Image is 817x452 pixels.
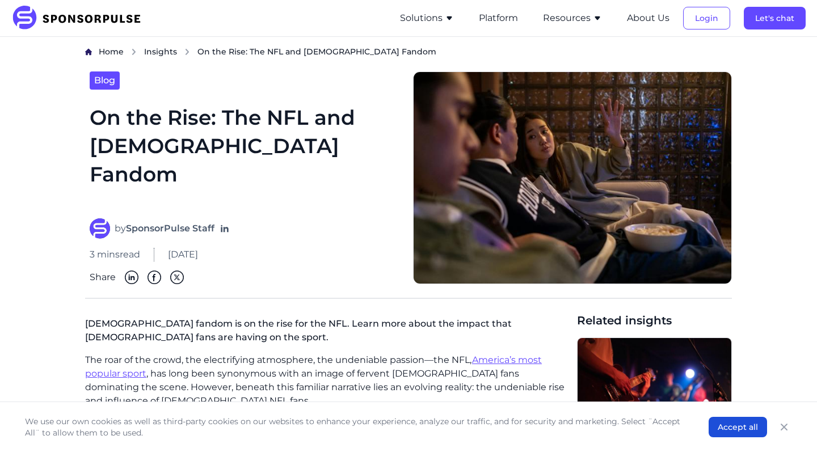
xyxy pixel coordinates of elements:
[479,13,518,23] a: Platform
[168,248,198,261] span: [DATE]
[683,7,730,29] button: Login
[85,48,92,56] img: Home
[577,312,732,328] span: Related insights
[578,338,731,447] img: Neza Dolmo courtesy of Unsplash
[197,46,436,57] span: On the Rise: The NFL and [DEMOGRAPHIC_DATA] Fandom
[144,47,177,57] span: Insights
[11,6,149,31] img: SponsorPulse
[144,46,177,58] a: Insights
[90,248,140,261] span: 3 mins read
[25,416,686,438] p: We use our own cookies as well as third-party cookies on our websites to enhance your experience,...
[126,223,214,234] strong: SponsorPulse Staff
[170,271,184,284] img: Twitter
[90,271,116,284] span: Share
[90,218,110,239] img: SponsorPulse Staff
[99,46,124,58] a: Home
[125,271,138,284] img: Linkedin
[85,353,568,408] p: The roar of the crowd, the electrifying atmosphere, the undeniable passion—the NFL, , has long be...
[709,417,767,437] button: Accept all
[130,48,137,56] img: chevron right
[543,11,602,25] button: Resources
[184,48,191,56] img: chevron right
[99,47,124,57] span: Home
[744,7,806,29] button: Let's chat
[627,13,669,23] a: About Us
[115,222,214,235] span: by
[683,13,730,23] a: Login
[413,71,732,285] img: Image Courtesy Ron Lach via Pexels
[479,11,518,25] button: Platform
[148,271,161,284] img: Facebook
[90,103,399,205] h1: On the Rise: The NFL and [DEMOGRAPHIC_DATA] Fandom
[744,13,806,23] a: Let's chat
[85,312,568,353] p: [DEMOGRAPHIC_DATA] fandom is on the rise for the NFL. Learn more about the impact that [DEMOGRAPH...
[219,223,230,234] a: Follow on LinkedIn
[90,71,120,90] a: Blog
[400,11,454,25] button: Solutions
[627,11,669,25] button: About Us
[776,419,792,435] button: Close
